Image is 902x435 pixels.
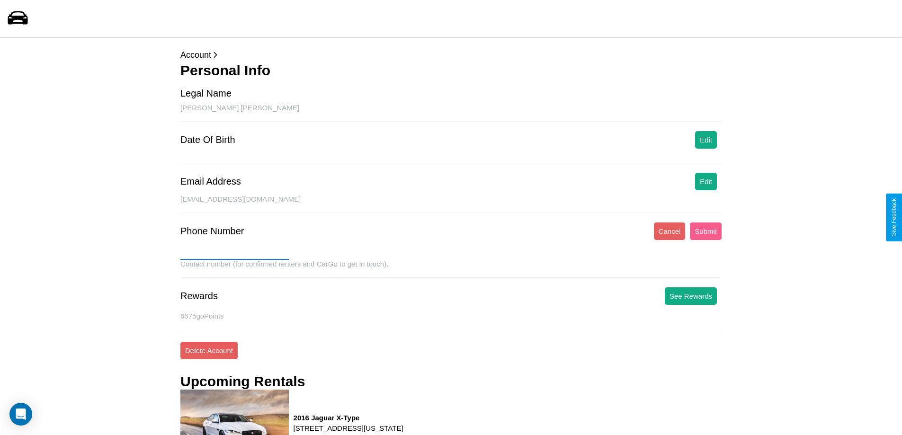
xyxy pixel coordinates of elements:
p: 6675 goPoints [180,310,722,322]
button: Submit [690,222,722,240]
div: Give Feedback [891,198,897,237]
div: Open Intercom Messenger [9,403,32,426]
div: [EMAIL_ADDRESS][DOMAIN_NAME] [180,195,722,213]
div: Rewards [180,291,218,302]
div: Phone Number [180,226,244,237]
div: Legal Name [180,88,232,99]
button: See Rewards [665,287,717,305]
div: Email Address [180,176,241,187]
button: Edit [695,173,717,190]
h3: Personal Info [180,62,722,79]
p: Account [180,47,722,62]
h3: 2016 Jaguar X-Type [294,414,403,422]
p: [STREET_ADDRESS][US_STATE] [294,422,403,435]
div: Contact number (for confirmed renters and CarGo to get in touch). [180,260,722,278]
button: Cancel [654,222,686,240]
button: Edit [695,131,717,149]
div: [PERSON_NAME] [PERSON_NAME] [180,104,722,122]
div: Date Of Birth [180,134,235,145]
h3: Upcoming Rentals [180,373,305,390]
button: Delete Account [180,342,238,359]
